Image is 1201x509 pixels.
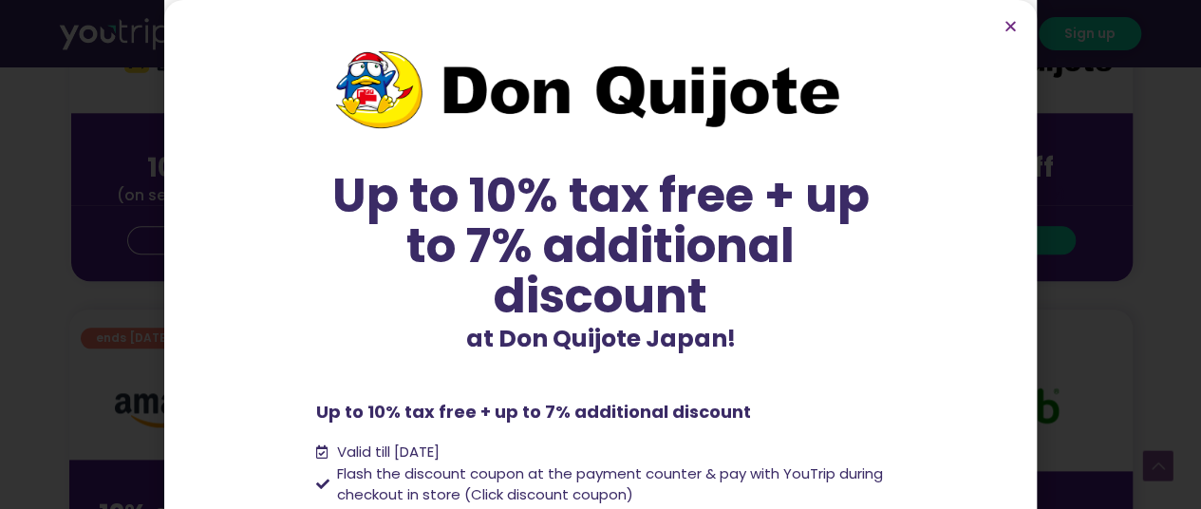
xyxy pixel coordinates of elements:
span: Valid till [DATE] [337,442,440,462]
p: at Don Quijote Japan! [316,321,886,357]
div: Up to 10% tax free + up to 7% additional discount [316,170,886,321]
p: Up to 10% tax free + up to 7% additional discount [316,399,886,424]
span: Flash the discount coupon at the payment counter & pay with YouTrip during checkout in store (Cli... [332,463,886,506]
a: Close [1004,19,1018,33]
